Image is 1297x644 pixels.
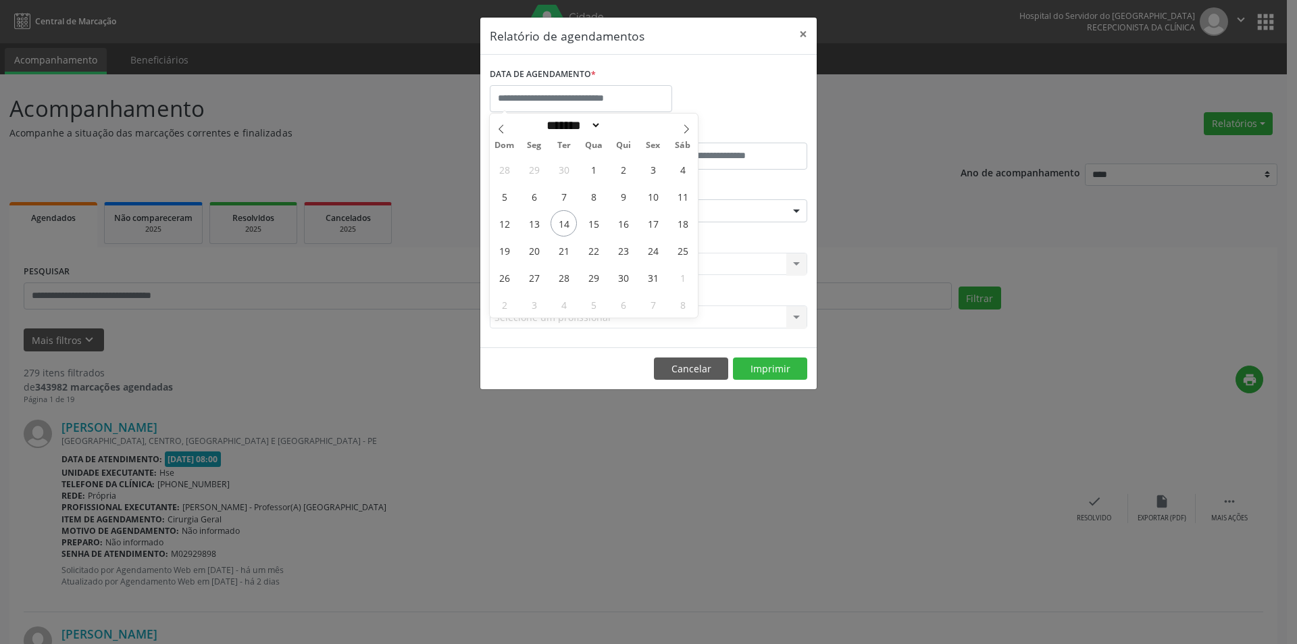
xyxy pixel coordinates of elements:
[521,156,547,182] span: Setembro 29, 2025
[640,156,666,182] span: Outubro 3, 2025
[491,210,517,237] span: Outubro 12, 2025
[491,237,517,264] span: Outubro 19, 2025
[580,156,607,182] span: Outubro 1, 2025
[610,156,636,182] span: Outubro 2, 2025
[669,237,696,264] span: Outubro 25, 2025
[549,141,579,150] span: Ter
[640,291,666,318] span: Novembro 7, 2025
[551,156,577,182] span: Setembro 30, 2025
[669,183,696,209] span: Outubro 11, 2025
[580,183,607,209] span: Outubro 8, 2025
[610,264,636,291] span: Outubro 30, 2025
[551,291,577,318] span: Novembro 4, 2025
[610,291,636,318] span: Novembro 6, 2025
[601,118,646,132] input: Year
[640,237,666,264] span: Outubro 24, 2025
[491,264,517,291] span: Outubro 26, 2025
[580,291,607,318] span: Novembro 5, 2025
[521,291,547,318] span: Novembro 3, 2025
[521,264,547,291] span: Outubro 27, 2025
[652,122,807,143] label: ATÉ
[669,210,696,237] span: Outubro 18, 2025
[654,357,728,380] button: Cancelar
[580,210,607,237] span: Outubro 15, 2025
[551,183,577,209] span: Outubro 7, 2025
[668,141,698,150] span: Sáb
[640,264,666,291] span: Outubro 31, 2025
[491,291,517,318] span: Novembro 2, 2025
[610,210,636,237] span: Outubro 16, 2025
[579,141,609,150] span: Qua
[580,264,607,291] span: Outubro 29, 2025
[669,291,696,318] span: Novembro 8, 2025
[521,183,547,209] span: Outubro 6, 2025
[580,237,607,264] span: Outubro 22, 2025
[551,210,577,237] span: Outubro 14, 2025
[521,237,547,264] span: Outubro 20, 2025
[551,237,577,264] span: Outubro 21, 2025
[638,141,668,150] span: Sex
[610,237,636,264] span: Outubro 23, 2025
[733,357,807,380] button: Imprimir
[669,264,696,291] span: Novembro 1, 2025
[491,156,517,182] span: Setembro 28, 2025
[490,141,519,150] span: Dom
[640,210,666,237] span: Outubro 17, 2025
[790,18,817,51] button: Close
[640,183,666,209] span: Outubro 10, 2025
[490,64,596,85] label: DATA DE AGENDAMENTO
[609,141,638,150] span: Qui
[610,183,636,209] span: Outubro 9, 2025
[542,118,601,132] select: Month
[519,141,549,150] span: Seg
[490,27,644,45] h5: Relatório de agendamentos
[551,264,577,291] span: Outubro 28, 2025
[521,210,547,237] span: Outubro 13, 2025
[669,156,696,182] span: Outubro 4, 2025
[491,183,517,209] span: Outubro 5, 2025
